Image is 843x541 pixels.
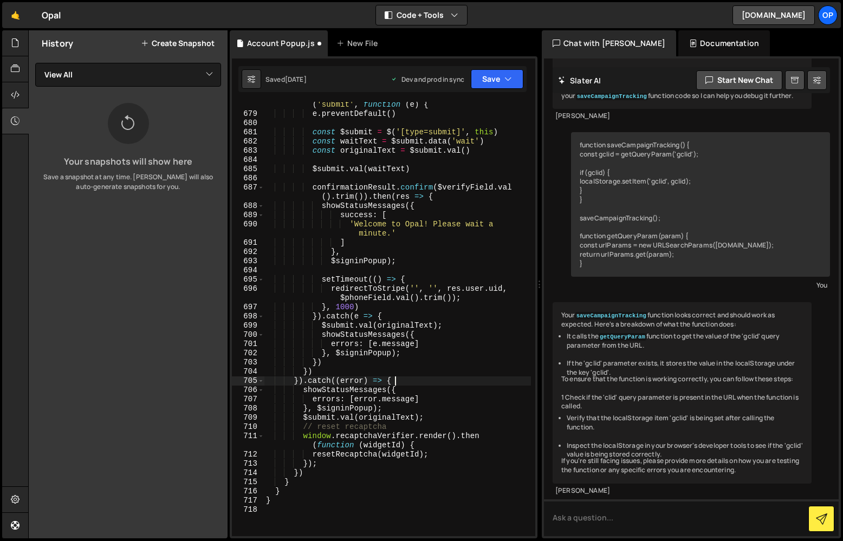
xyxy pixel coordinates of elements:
button: Code + Tools [376,5,467,25]
div: Chat with [PERSON_NAME] [542,30,676,56]
div: 709 [232,413,264,422]
a: [DOMAIN_NAME] [732,5,815,25]
div: Dev and prod in sync [391,75,464,84]
div: 714 [232,468,264,478]
div: 692 [232,247,264,257]
div: 679 [232,109,264,119]
li: Verify that the localStorage item 'gclid' is being set after calling the function. [567,414,803,432]
div: 698 [232,312,264,321]
div: 682 [232,137,264,146]
div: 710 [232,422,264,432]
div: 704 [232,367,264,376]
div: 683 [232,146,264,155]
ul: To ensure that the function is working correctly, you can follow these steps: 1 Check if the 'cli... [561,332,803,459]
div: 695 [232,275,264,284]
div: Opal [42,9,61,22]
div: New File [336,38,382,49]
a: 🤙 [2,2,29,28]
div: 685 [232,165,264,174]
li: If the 'gclid' parameter exists, it stores the value in the localStorage under the key 'gclid'. [567,359,803,377]
div: 715 [232,478,264,487]
div: 687 [232,183,264,201]
div: 688 [232,201,264,211]
div: 697 [232,303,264,312]
div: 681 [232,128,264,137]
div: [PERSON_NAME] [555,486,809,496]
div: 702 [232,349,264,358]
div: 696 [232,284,264,303]
h3: Your snapshots will show here [37,157,219,166]
div: 705 [232,376,264,386]
div: 691 [232,238,264,247]
button: Save [471,69,523,89]
div: Your function looks correct and should work as expected. Here's a breakdown of what the function ... [553,302,812,483]
div: 718 [232,505,264,514]
div: 708 [232,404,264,413]
button: Start new chat [696,70,782,90]
div: 684 [232,155,264,165]
h2: Slater AI [558,75,601,86]
button: Create Snapshot [141,39,215,48]
div: 690 [232,220,264,238]
div: 693 [232,257,264,266]
div: 689 [232,211,264,220]
div: 717 [232,496,264,505]
div: 712 [232,450,264,459]
code: getQueryParam [599,333,646,341]
div: 707 [232,395,264,404]
div: 716 [232,487,264,496]
div: function saveCampaignTracking() { const gclid = getQueryParam('gclid'); if (gclid) { localStorage... [571,132,830,277]
div: 694 [232,266,264,275]
div: Documentation [678,30,770,56]
div: 706 [232,386,264,395]
p: Save a snapshot at any time. [PERSON_NAME] will also auto-generate snapshots for you. [37,172,219,192]
div: 703 [232,358,264,367]
div: 713 [232,459,264,468]
div: 699 [232,321,264,330]
div: You [574,279,827,291]
div: Saved [265,75,307,84]
li: Inspect the localStorage in your browser's developer tools to see if the 'gclid' value is being s... [567,441,803,460]
div: Account Popup.js [247,38,315,49]
div: 686 [232,174,264,183]
div: [DATE] [285,75,307,84]
div: 680 [232,119,264,128]
a: Op [818,5,838,25]
div: 711 [232,432,264,450]
div: 700 [232,330,264,340]
code: saveCampaignTracking [576,93,648,100]
li: It calls the function to get the value of the 'gclid' query parameter from the URL. [567,332,803,350]
div: [PERSON_NAME] [555,112,809,121]
div: 701 [232,340,264,349]
h2: History [42,37,73,49]
code: saveCampaignTracking [575,312,647,320]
